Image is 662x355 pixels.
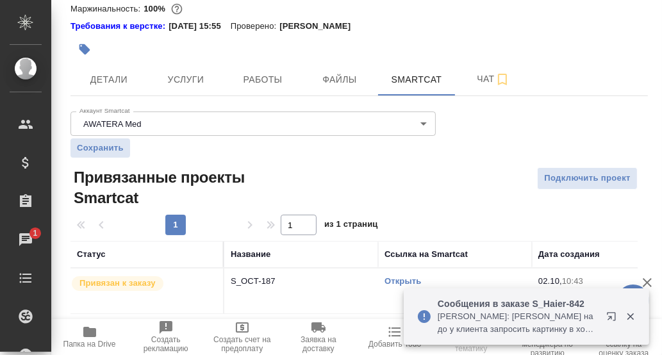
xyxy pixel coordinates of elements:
span: Чат [463,71,524,87]
span: Создать рекламацию [135,335,196,353]
span: Создать счет на предоплату [211,335,272,353]
p: [DATE] 15:55 [169,20,231,33]
a: 1 [3,224,48,256]
p: 100% [144,4,169,13]
span: Детали [78,72,140,88]
button: Закрыть [617,311,643,322]
p: 02.10, [538,276,562,286]
a: Открыть [385,276,421,286]
button: Сохранить [70,138,130,158]
span: 1 [25,227,45,240]
div: Дата создания [538,248,600,261]
button: Открыть в новой вкладке [599,304,629,334]
p: [PERSON_NAME]: [PERSON_NAME] надо у клиента запросить картинку в хорошем качестве, которую они на... [438,310,598,336]
div: Название [231,248,270,261]
div: Ссылка на Smartcat [385,248,468,261]
p: [PERSON_NAME] [279,20,360,33]
div: Нажми, чтобы открыть папку с инструкцией [70,20,169,33]
span: из 1 страниц [324,217,378,235]
button: 🙏 [617,285,649,317]
p: Сообщения в заказе S_Haier-842 [438,297,598,310]
span: Подключить проект [544,171,631,186]
p: 10:43 [562,276,583,286]
span: Добавить Todo [368,340,421,349]
button: AWATERA Med [79,119,145,129]
button: Добавить тэг [70,35,99,63]
span: Работы [232,72,294,88]
svg: Подписаться [495,72,510,87]
span: Файлы [309,72,370,88]
p: Маржинальность: [70,4,144,13]
span: Папка на Drive [63,340,116,349]
button: Создать счет на предоплату [204,319,280,355]
button: Подключить проект [537,167,638,190]
a: Требования к верстке: [70,20,169,33]
p: S_OCT-187 [231,275,372,288]
span: Сохранить [77,142,124,154]
div: AWATERA Med [70,111,436,136]
button: Заявка на доставку [280,319,356,355]
span: Заявка на доставку [288,335,349,353]
button: 0.00 RUB; [169,1,185,17]
p: Привязан к заказу [79,277,156,290]
span: Smartcat [386,72,447,88]
button: Папка на Drive [51,319,128,355]
button: Создать рекламацию [128,319,204,355]
button: Добавить Todo [357,319,433,355]
span: Привязанные проекты Smartcat [70,167,263,208]
p: Проверено: [231,20,280,33]
span: Услуги [155,72,217,88]
div: Статус [77,248,106,261]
